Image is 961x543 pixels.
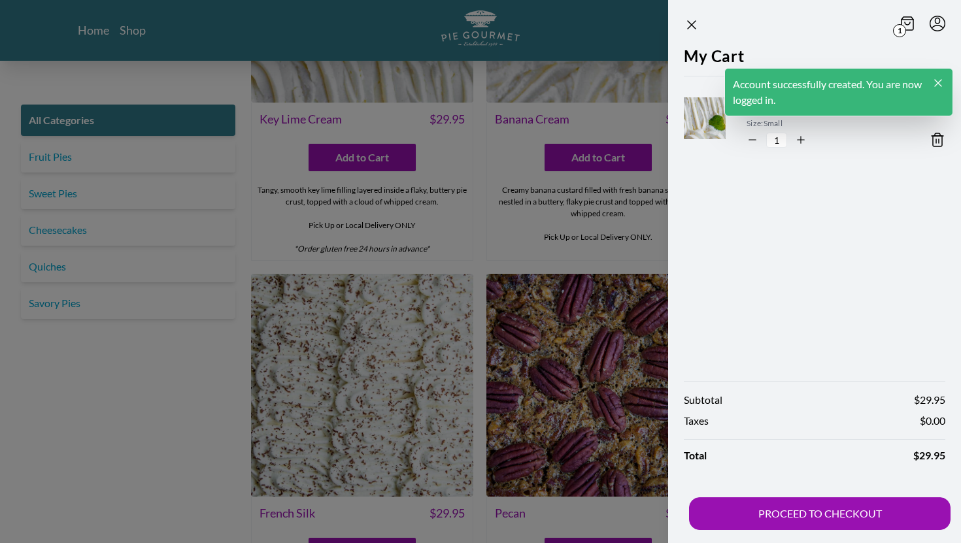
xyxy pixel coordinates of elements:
[747,118,893,129] span: Size: Small
[689,497,951,530] button: PROCEED TO CHECKOUT
[920,413,945,429] span: $ 0.00
[913,448,945,463] span: $ 29.95
[677,85,757,165] img: Product Image
[930,16,945,31] button: Menu
[914,392,945,408] span: $ 29.95
[684,413,709,429] span: Taxes
[893,24,906,37] span: 1
[684,44,945,76] h2: My Cart
[684,448,707,463] span: Total
[684,17,700,33] button: Close panel
[932,76,945,90] button: Close panel
[684,392,722,408] span: Subtotal
[733,76,932,108] h1: Account successfully created. You are now logged in.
